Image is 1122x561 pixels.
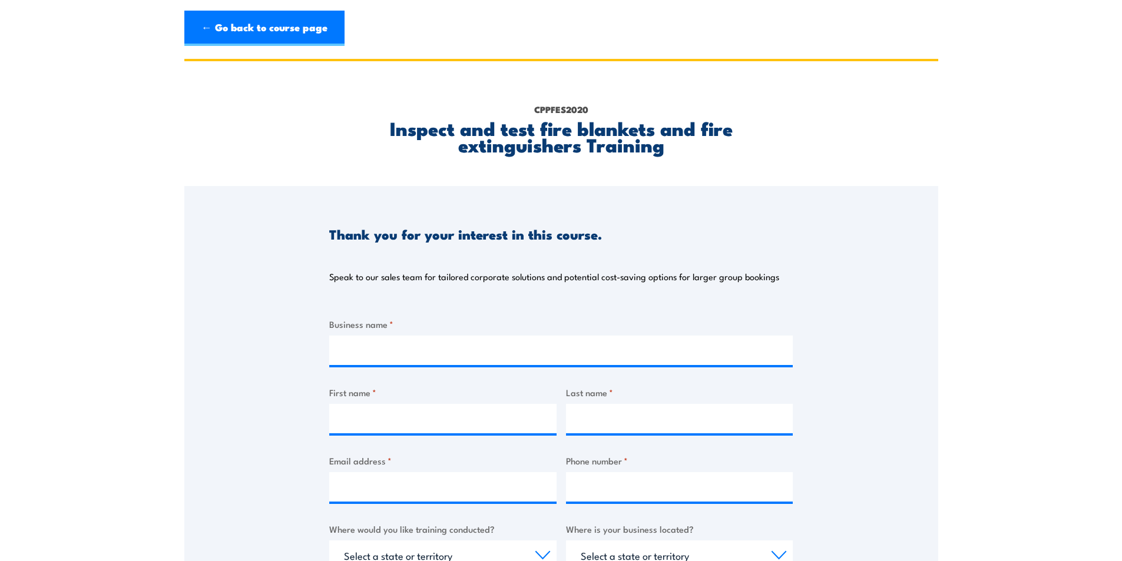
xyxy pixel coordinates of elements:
[566,454,793,467] label: Phone number
[329,271,779,283] p: Speak to our sales team for tailored corporate solutions and potential cost-saving options for la...
[329,227,602,241] h3: Thank you for your interest in this course.
[329,119,793,152] h2: Inspect and test fire blankets and fire extinguishers Training
[566,522,793,536] label: Where is your business located?
[329,454,557,467] label: Email address
[329,386,557,399] label: First name
[184,11,345,46] a: ← Go back to course page
[329,522,557,536] label: Where would you like training conducted?
[566,386,793,399] label: Last name
[329,103,793,116] p: CPPFES2020
[329,317,793,331] label: Business name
